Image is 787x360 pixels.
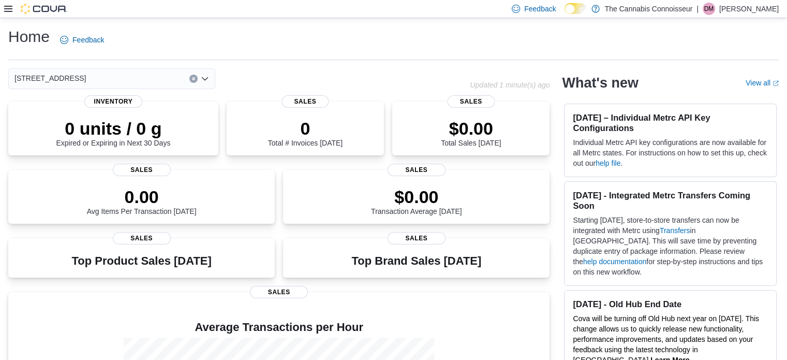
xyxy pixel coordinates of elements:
[72,35,104,45] span: Feedback
[388,232,446,244] span: Sales
[113,232,171,244] span: Sales
[189,75,198,83] button: Clear input
[268,118,343,139] p: 0
[573,190,768,211] h3: [DATE] - Integrated Metrc Transfers Coming Soon
[56,118,170,139] p: 0 units / 0 g
[71,255,211,267] h3: Top Product Sales [DATE]
[773,80,779,87] svg: External link
[268,118,343,147] div: Total # Invoices [DATE]
[281,95,329,108] span: Sales
[250,286,308,298] span: Sales
[56,30,108,50] a: Feedback
[371,186,462,207] p: $0.00
[746,79,779,87] a: View allExternal link
[573,215,768,277] p: Starting [DATE], store-to-store transfers can now be integrated with Metrc using in [GEOGRAPHIC_D...
[703,3,715,15] div: Duane Markle
[565,3,586,14] input: Dark Mode
[660,226,690,235] a: Transfers
[113,164,171,176] span: Sales
[596,159,620,167] a: help file
[524,4,556,14] span: Feedback
[21,4,67,14] img: Cova
[56,118,170,147] div: Expired or Expiring in Next 30 Days
[573,112,768,133] h3: [DATE] – Individual Metrc API Key Configurations
[719,3,779,15] p: [PERSON_NAME]
[441,118,501,139] p: $0.00
[470,81,550,89] p: Updated 1 minute(s) ago
[87,186,197,215] div: Avg Items Per Transaction [DATE]
[84,95,142,108] span: Inventory
[201,75,209,83] button: Open list of options
[8,26,50,47] h1: Home
[583,257,646,266] a: help documentation
[562,75,638,91] h2: What's new
[448,95,495,108] span: Sales
[371,186,462,215] div: Transaction Average [DATE]
[704,3,714,15] span: DM
[696,3,699,15] p: |
[14,72,86,84] span: [STREET_ADDRESS]
[17,321,541,334] h4: Average Transactions per Hour
[388,164,446,176] span: Sales
[573,137,768,168] p: Individual Metrc API key configurations are now available for all Metrc states. For instructions ...
[351,255,481,267] h3: Top Brand Sales [DATE]
[441,118,501,147] div: Total Sales [DATE]
[573,299,768,309] h3: [DATE] - Old Hub End Date
[87,186,197,207] p: 0.00
[605,3,693,15] p: The Cannabis Connoisseur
